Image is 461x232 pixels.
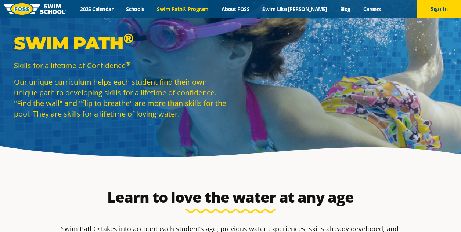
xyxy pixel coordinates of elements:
[14,77,227,119] p: Our unique curriculum helps each student find their own unique path to developing skills for a li...
[126,60,130,67] sup: ®
[151,5,215,12] a: Swim Path® Program
[256,5,334,12] a: Swim Like [PERSON_NAME]
[215,5,256,12] a: About FOSS
[74,5,120,12] a: 2025 Calendar
[4,3,66,15] img: FOSS Swim School Logo
[334,5,357,12] a: Blog
[120,5,151,12] a: Schools
[357,5,387,12] a: Careers
[14,60,227,71] p: Skills for a lifetime of Confidence
[14,32,227,54] p: Swim Path
[123,30,133,46] sup: ®
[57,188,404,206] h2: Learn to love the water at any age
